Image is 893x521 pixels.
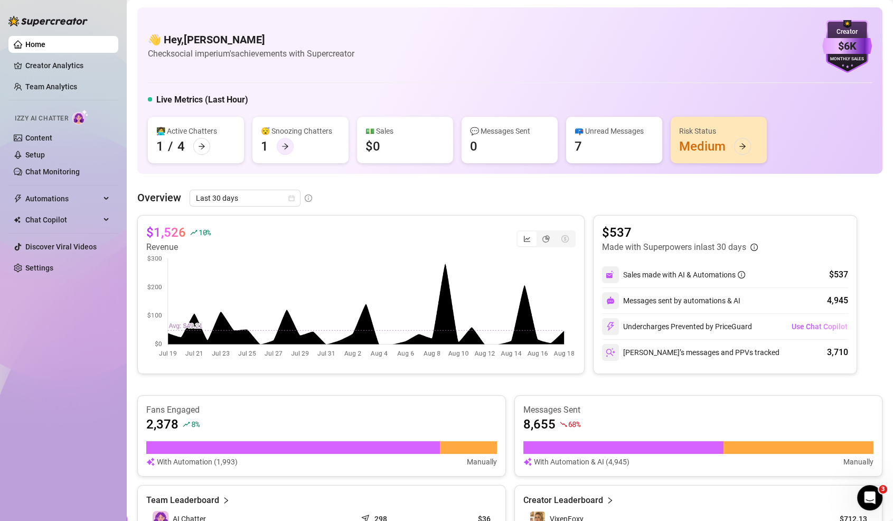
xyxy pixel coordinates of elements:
article: $537 [602,224,758,241]
a: Home [25,40,45,49]
div: 1 [261,138,268,155]
div: segmented control [516,230,576,247]
div: 👩‍💻 Active Chatters [156,125,236,137]
span: arrow-right [281,143,289,150]
img: logo-BBDzfeDw.svg [8,16,88,26]
article: Manually [467,456,497,468]
img: purple-badge-B9DA21FR.svg [822,20,872,73]
div: $6K [822,38,872,54]
article: Messages Sent [523,404,874,416]
div: Monthly Sales [822,56,872,63]
img: Chat Copilot [14,216,21,224]
span: dollar-circle [561,235,569,243]
button: Use Chat Copilot [791,318,848,335]
div: 📪 Unread Messages [575,125,654,137]
div: 4 [177,138,185,155]
span: info-circle [738,271,745,278]
img: svg%3e [606,322,615,331]
img: AI Chatter [72,109,89,125]
span: info-circle [750,244,758,251]
article: Creator Leaderboard [523,494,603,507]
span: fall [560,421,567,428]
div: 💵 Sales [365,125,445,137]
span: 8 % [191,419,199,429]
div: 0 [470,138,477,155]
a: Content [25,134,52,142]
span: 10 % [199,227,211,237]
article: With Automation & AI (4,945) [534,456,629,468]
div: 3,710 [827,346,848,359]
span: arrow-right [198,143,205,150]
article: Overview [137,190,181,206]
span: arrow-right [739,143,746,150]
div: 😴 Snoozing Chatters [261,125,340,137]
article: Check social imperium's achievements with Supercreator [148,47,354,60]
div: Risk Status [679,125,758,137]
article: Team Leaderboard [146,494,219,507]
div: $537 [829,268,848,281]
article: 8,655 [523,416,556,433]
a: Creator Analytics [25,57,110,74]
span: Last 30 days [196,190,294,206]
img: svg%3e [146,456,155,468]
article: With Automation (1,993) [157,456,238,468]
a: Settings [25,264,53,272]
span: info-circle [305,194,312,202]
a: Team Analytics [25,82,77,91]
article: Fans Engaged [146,404,497,416]
div: Sales made with AI & Automations [623,269,745,281]
iframe: Intercom live chat [857,485,882,510]
img: svg%3e [523,456,532,468]
a: Chat Monitoring [25,168,80,176]
div: Creator [822,27,872,37]
div: 7 [575,138,582,155]
div: 1 [156,138,164,155]
div: Messages sent by automations & AI [602,292,740,309]
span: Automations [25,190,100,207]
span: rise [190,229,198,236]
span: Izzy AI Chatter [15,114,68,124]
span: right [606,494,614,507]
div: 4,945 [827,294,848,307]
img: svg%3e [606,348,615,357]
img: svg%3e [606,296,615,305]
span: rise [183,421,190,428]
article: Manually [843,456,873,468]
div: $0 [365,138,380,155]
span: thunderbolt [14,194,22,203]
a: Setup [25,151,45,159]
span: calendar [288,195,295,201]
a: Discover Viral Videos [25,243,97,251]
h5: Live Metrics (Last Hour) [156,94,248,106]
article: $1,526 [146,224,186,241]
span: Chat Copilot [25,211,100,228]
span: pie-chart [542,235,550,243]
span: 3 [879,485,887,494]
div: [PERSON_NAME]’s messages and PPVs tracked [602,344,779,361]
span: right [222,494,230,507]
article: Made with Superpowers in last 30 days [602,241,746,254]
span: Use Chat Copilot [792,322,848,331]
span: 68 % [568,419,580,429]
img: svg%3e [606,270,615,280]
span: line-chart [523,235,531,243]
div: 💬 Messages Sent [470,125,549,137]
h4: 👋 Hey, [PERSON_NAME] [148,32,354,47]
div: Undercharges Prevented by PriceGuard [602,318,752,335]
article: Revenue [146,241,211,254]
article: 2,378 [146,416,178,433]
